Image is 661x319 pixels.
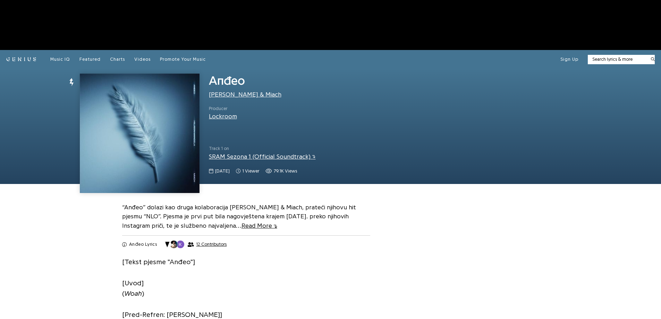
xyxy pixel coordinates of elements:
[134,56,151,62] a: Videos
[110,57,125,61] span: Charts
[242,168,259,175] span: 1 viewer
[265,168,297,175] span: 79,103 views
[160,57,206,61] span: Promote Your Music
[134,57,151,61] span: Videos
[241,223,277,229] span: Read More
[209,74,245,87] span: Anđeo
[122,204,356,229] a: “Anđeo” dolazi kao druga kolaboracija [PERSON_NAME] & Miach, prateći njihovu hit pjesmu “NLO”. Pj...
[129,241,157,247] h2: Anđeo Lyrics
[274,168,297,175] span: 79.1K views
[209,105,237,112] span: Producer
[160,56,206,62] a: Promote Your Music
[209,145,426,152] span: Track 1 on
[560,56,578,62] button: Sign Up
[209,153,316,160] a: SRAM Sezona 1 (Official Soundtrack)
[80,74,199,193] img: Cover art for Anđeo by Hiljson Mandela & Miach
[236,168,259,175] span: 1 viewer
[79,56,101,62] a: Featured
[588,56,646,63] input: Search lyrics & more
[163,240,227,249] button: 12 Contributors
[215,168,230,175] span: [DATE]
[124,290,142,297] i: Woah
[50,57,70,61] span: Music IQ
[110,56,125,62] a: Charts
[196,242,227,247] span: 12 Contributors
[79,57,101,61] span: Featured
[209,113,237,119] a: Lockroom
[209,91,281,98] a: [PERSON_NAME] & Miach
[50,56,70,62] a: Music IQ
